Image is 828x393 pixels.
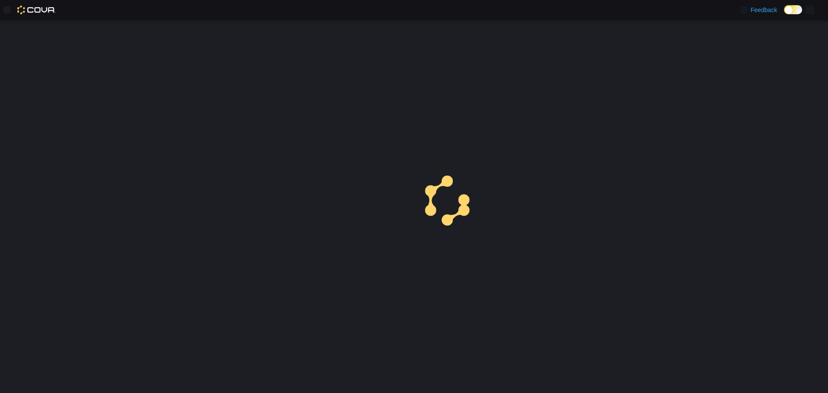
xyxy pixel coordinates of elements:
[751,6,777,14] span: Feedback
[784,5,802,14] input: Dark Mode
[784,14,784,15] span: Dark Mode
[17,6,56,14] img: Cova
[414,169,479,234] img: cova-loader
[737,1,781,19] a: Feedback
